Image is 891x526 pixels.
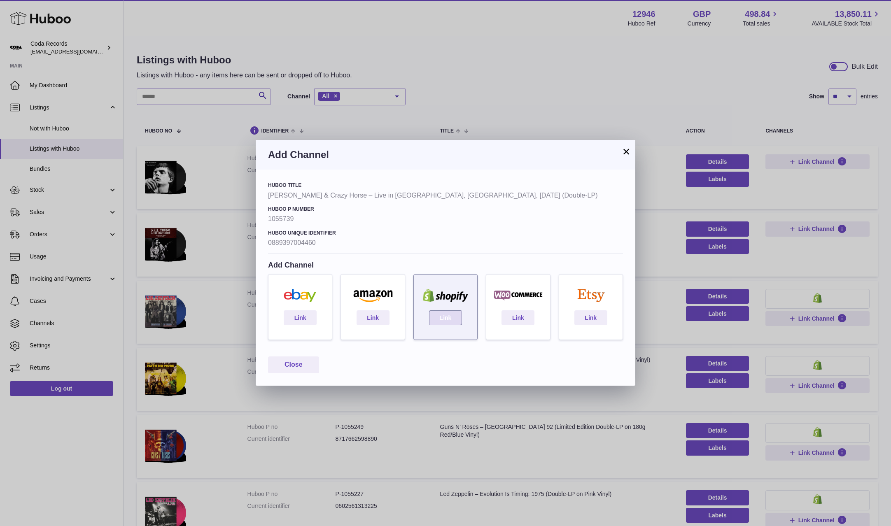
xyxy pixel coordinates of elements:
button: × [621,147,631,156]
h3: Add Channel [268,148,623,161]
h4: Huboo Title [268,182,623,189]
strong: 1055739 [268,214,623,223]
button: Close [268,356,319,373]
strong: [PERSON_NAME] & Crazy Horse – Live in [GEOGRAPHIC_DATA], [GEOGRAPHIC_DATA], [DATE] (Double-LP) [268,191,623,200]
a: Link [429,310,462,325]
strong: 0889397004460 [268,238,623,247]
img: etsy [563,289,618,302]
h4: Huboo P number [268,206,623,212]
a: Link [501,310,534,325]
a: Link [284,310,317,325]
img: ebay [273,289,328,302]
h4: Huboo Unique Identifier [268,230,623,236]
img: amazon [345,289,400,302]
h4: Add Channel [268,260,623,270]
a: Link [574,310,607,325]
img: woocommerce [490,289,546,302]
a: Link [357,310,390,325]
img: shopify [418,289,473,302]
